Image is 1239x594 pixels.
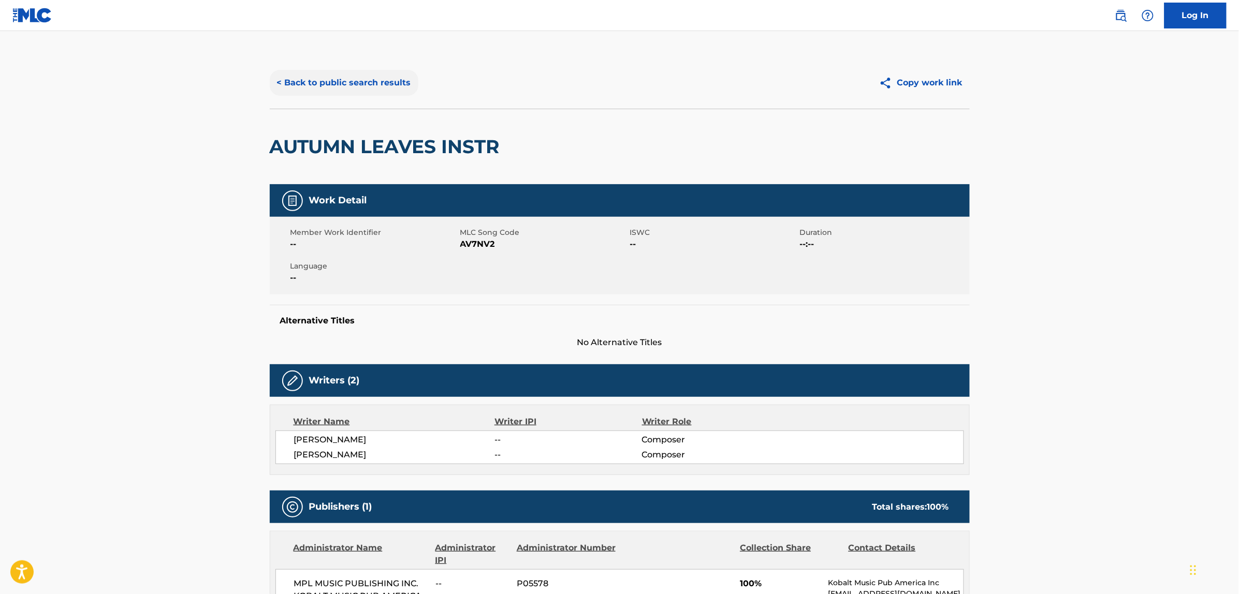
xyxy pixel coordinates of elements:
[1138,5,1158,26] div: Help
[309,501,372,513] h5: Publishers (1)
[828,577,963,588] p: Kobalt Music Pub America Inc
[435,577,509,590] span: --
[1115,9,1127,22] img: search
[270,70,418,96] button: < Back to public search results
[630,227,797,238] span: ISWC
[270,336,970,349] span: No Alternative Titles
[642,449,776,461] span: Composer
[290,238,458,250] span: --
[1187,544,1239,594] iframe: Chat Widget
[879,77,897,90] img: Copy work link
[927,502,949,512] span: 100 %
[294,434,495,446] span: [PERSON_NAME]
[309,375,360,387] h5: Writers (2)
[494,415,642,428] div: Writer IPI
[800,227,967,238] span: Duration
[800,238,967,250] span: --:--
[290,261,458,272] span: Language
[286,195,299,207] img: Work Detail
[630,238,797,250] span: --
[309,195,367,206] h5: Work Detail
[517,577,617,590] span: P05578
[460,238,628,250] span: AV7NV2
[286,501,299,513] img: Publishers
[740,542,840,567] div: Collection Share
[740,577,820,590] span: 100%
[280,316,959,326] h5: Alternative Titles
[872,70,970,96] button: Copy work link
[294,415,495,428] div: Writer Name
[460,227,628,238] span: MLC Song Code
[642,434,776,446] span: Composer
[1111,5,1131,26] a: Public Search
[849,542,949,567] div: Contact Details
[286,375,299,387] img: Writers
[642,415,776,428] div: Writer Role
[1164,3,1227,28] a: Log In
[270,135,505,158] h2: AUTUMN LEAVES INSTR
[294,542,428,567] div: Administrator Name
[872,501,949,513] div: Total shares:
[494,434,642,446] span: --
[435,542,509,567] div: Administrator IPI
[294,449,495,461] span: [PERSON_NAME]
[290,272,458,284] span: --
[494,449,642,461] span: --
[1190,555,1197,586] div: Drag
[1142,9,1154,22] img: help
[12,8,52,23] img: MLC Logo
[517,542,617,567] div: Administrator Number
[290,227,458,238] span: Member Work Identifier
